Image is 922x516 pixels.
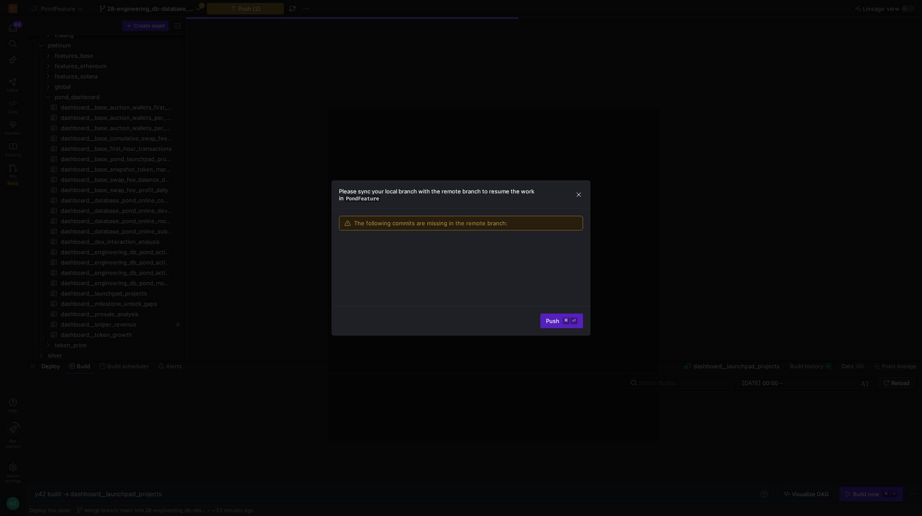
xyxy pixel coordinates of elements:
span: Push [546,317,577,324]
span: The following commits are missing in the remote branch: [354,220,508,227]
button: Push⌘⏎ [540,314,583,328]
span: PondFeature [344,194,381,203]
kbd: ⌘ [563,317,570,324]
kbd: ⏎ [571,317,577,324]
h3: Please sync your local branch with the remote branch to resume the work in [339,188,574,202]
